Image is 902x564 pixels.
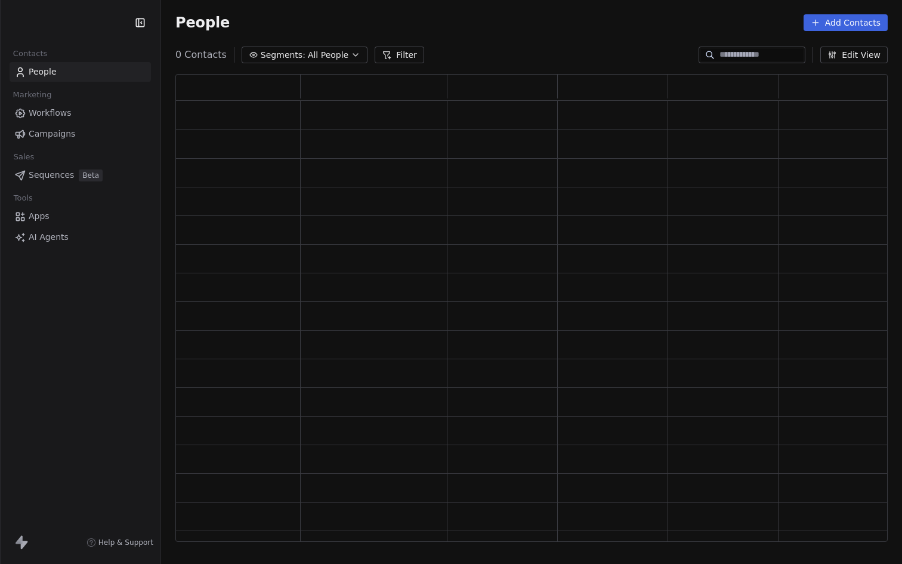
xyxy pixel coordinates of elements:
[29,231,69,244] span: AI Agents
[10,124,151,144] a: Campaigns
[10,165,151,185] a: SequencesBeta
[29,169,74,181] span: Sequences
[8,148,39,166] span: Sales
[308,49,348,61] span: All People
[29,210,50,223] span: Apps
[175,48,227,62] span: 0 Contacts
[79,169,103,181] span: Beta
[804,14,888,31] button: Add Contacts
[8,189,38,207] span: Tools
[8,86,57,104] span: Marketing
[375,47,424,63] button: Filter
[29,107,72,119] span: Workflows
[10,207,151,226] a: Apps
[29,128,75,140] span: Campaigns
[98,538,153,547] span: Help & Support
[8,45,52,63] span: Contacts
[10,103,151,123] a: Workflows
[87,538,153,547] a: Help & Support
[176,101,889,543] div: grid
[10,227,151,247] a: AI Agents
[10,62,151,82] a: People
[820,47,888,63] button: Edit View
[261,49,305,61] span: Segments:
[175,14,230,32] span: People
[29,66,57,78] span: People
